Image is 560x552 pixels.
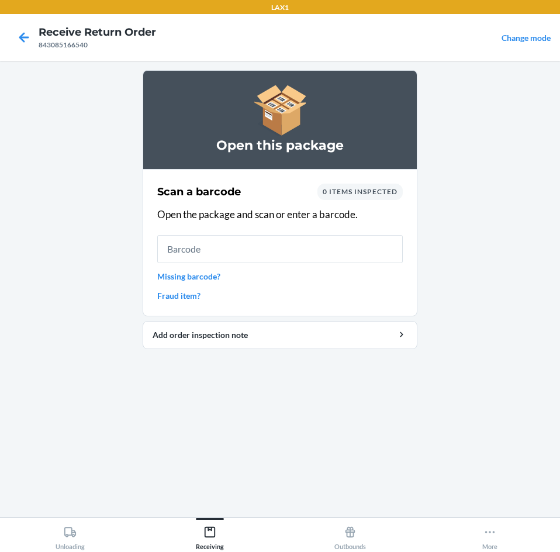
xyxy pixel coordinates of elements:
[482,521,497,550] div: More
[157,184,241,199] h2: Scan a barcode
[39,40,156,50] div: 843085166540
[157,289,403,302] a: Fraud item?
[323,187,397,196] span: 0 items inspected
[39,25,156,40] h4: Receive Return Order
[143,321,417,349] button: Add order inspection note
[502,33,551,43] a: Change mode
[140,518,281,550] button: Receiving
[271,2,289,13] p: LAX1
[157,136,403,155] h3: Open this package
[157,270,403,282] a: Missing barcode?
[280,518,420,550] button: Outbounds
[153,329,407,341] div: Add order inspection note
[56,521,85,550] div: Unloading
[196,521,224,550] div: Receiving
[334,521,366,550] div: Outbounds
[157,207,403,222] p: Open the package and scan or enter a barcode.
[157,235,403,263] input: Barcode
